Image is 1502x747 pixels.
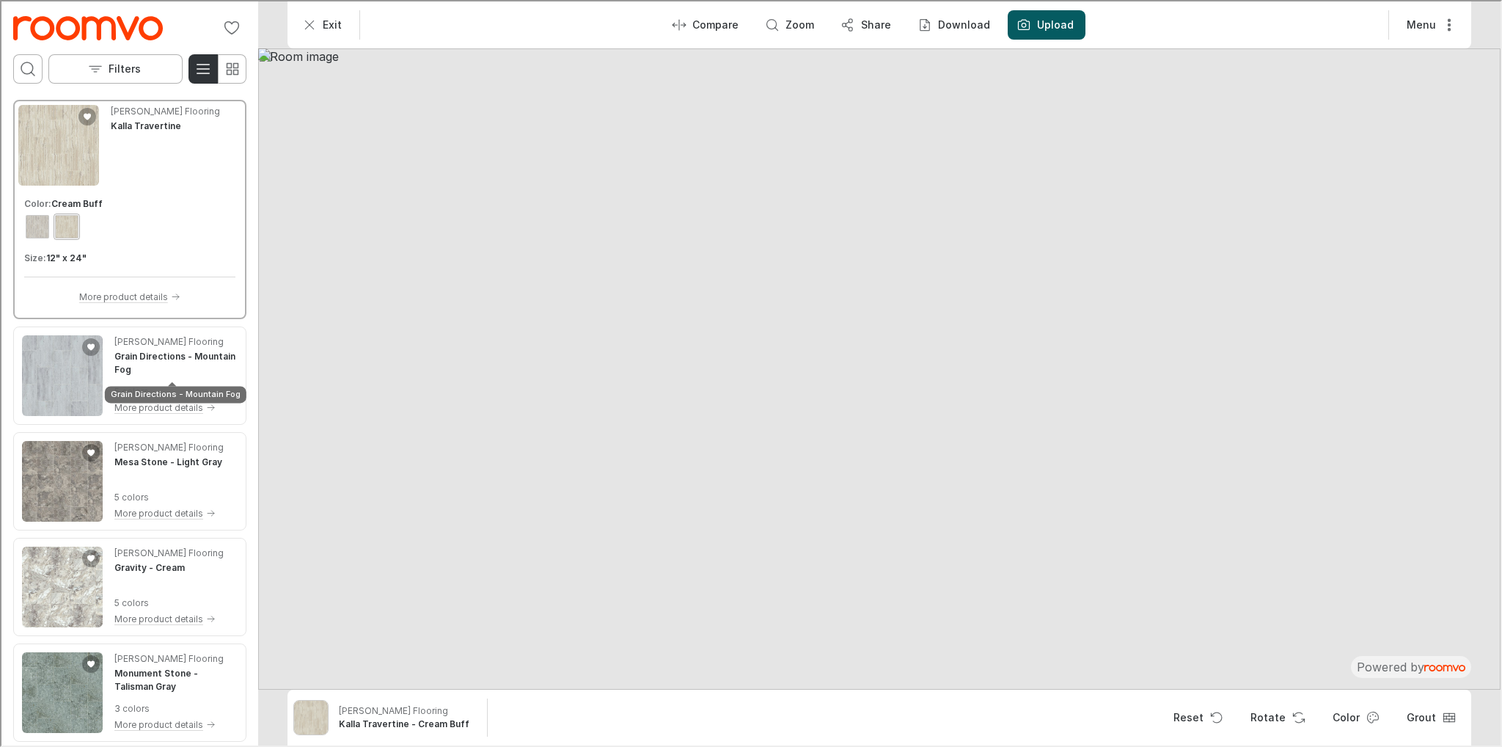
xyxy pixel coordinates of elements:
[113,440,222,453] p: [PERSON_NAME] Flooring
[1355,657,1464,674] div: The visualizer is powered by Roomvo.
[113,504,222,520] button: More product details
[109,118,180,131] h4: Kalla Travertine
[907,9,1000,38] button: Download
[113,666,236,692] h4: Monument Stone - Talisman Gray
[113,611,202,624] p: More product details
[23,212,49,238] button: View color format Agate Gray
[257,47,1499,688] img: Room image
[333,699,480,734] button: Show details for Kalla Travertine
[23,196,50,209] h6: Color :
[1237,702,1314,731] button: Rotate Surface
[12,431,245,529] div: See Mesa Stone in the room
[860,16,890,31] p: Share
[113,545,222,558] p: [PERSON_NAME] Flooring
[23,196,234,238] div: Product colors
[78,288,179,304] button: More product details
[21,651,101,732] img: Monument Stone. Link opens in a new window.
[17,103,98,184] img: Kalla Travertine. Link opens in a new window.
[292,9,352,38] button: Exit
[21,545,101,626] img: Gravity. Link opens in a new window.
[113,454,221,467] h4: Mesa Stone - Light Gray
[187,53,245,82] div: Product List Mode Selector
[81,337,98,354] button: Add Grain Directions to favorites
[1319,702,1388,731] button: Open color dialog
[12,642,245,740] div: See Monument Stone in the room
[103,385,245,401] div: Grain Directions - Mountain Fog
[755,9,824,38] button: Zoom room image
[1006,9,1084,38] button: Upload a picture of your room
[1160,702,1231,731] button: Reset product
[81,654,98,671] button: Add Monument Stone to favorites
[784,16,813,31] p: Zoom
[77,106,95,124] button: Add Kalla Travertine to favorites
[113,489,222,503] p: 5 colors
[12,325,245,423] div: See Grain Directions in the room
[12,53,41,82] button: Open search box
[23,250,45,263] h6: Size :
[691,16,737,31] p: Compare
[50,196,101,209] h6: Cream Buff
[113,715,236,732] button: More product details
[1423,663,1464,670] img: roomvo_wordmark.svg
[113,400,202,413] p: More product details
[52,212,78,238] button: View color format Cream Buff
[113,560,183,573] h4: Gravity - Cream
[113,506,202,519] p: More product details
[216,12,245,41] button: No favorites
[321,16,340,31] p: Exit
[1036,16,1072,31] label: Upload
[113,717,202,730] p: More product details
[113,595,222,608] p: 5 colors
[113,610,222,626] button: More product details
[21,440,101,520] img: Mesa Stone. Link opens in a new window.
[12,15,161,39] a: Go to Madison Countertops's website.
[107,60,139,75] p: Filters
[293,699,326,733] img: Kalla Travertine
[78,289,166,302] p: More product details
[113,349,236,375] h4: Grain Directions - Mountain Fog
[109,103,219,117] p: [PERSON_NAME] Flooring
[1355,657,1464,674] p: Powered by
[113,398,236,415] button: More product details
[187,53,216,82] button: Switch to detail view
[113,334,222,347] p: [PERSON_NAME] Flooring
[12,15,161,39] img: Logo representing Madison Countertops.
[23,250,234,263] div: Product sizes
[45,250,85,263] h6: 12" x 24"
[113,701,236,714] p: 3 colors
[337,716,475,729] h6: Kalla Travertine - Cream Buff
[113,651,222,664] p: [PERSON_NAME] Flooring
[337,703,447,716] p: [PERSON_NAME] Flooring
[662,9,749,38] button: Enter compare mode
[47,53,181,82] button: Open the filters menu
[12,536,245,635] div: See Gravity in the room
[1393,9,1464,38] button: More actions
[937,16,989,31] p: Download
[830,9,901,38] button: Share
[81,548,98,566] button: Add Gravity to favorites
[21,334,101,415] img: Grain Directions. Link opens in a new window.
[1393,702,1464,731] button: Open groove dropdown
[81,442,98,460] button: Add Mesa Stone to favorites
[216,53,245,82] button: Switch to simple view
